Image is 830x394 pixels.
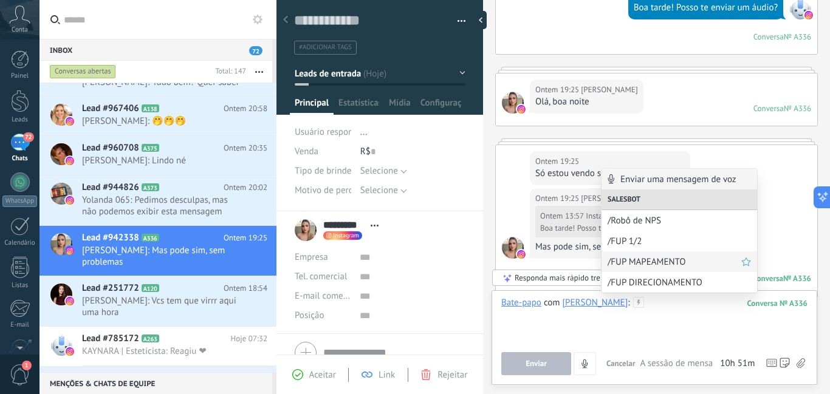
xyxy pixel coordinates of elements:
img: instagram.svg [66,157,74,165]
div: Listas [2,282,38,290]
span: 72 [249,46,262,55]
span: Selecione [360,185,398,196]
span: Posição [295,311,324,320]
span: #adicionar tags [299,43,352,52]
div: E-mail [2,321,38,329]
img: instagram.svg [66,347,74,356]
div: Ana Ribas [563,297,628,308]
span: Ontem 20:35 [224,142,267,154]
span: Lead #942338 [82,232,139,244]
div: Painel [2,72,38,80]
span: /FUP MAPEAMENTO [608,256,741,268]
div: 336 [747,298,808,308]
div: WhatsApp [2,195,37,207]
span: A373 [142,183,159,191]
span: : [628,297,629,309]
span: Mídia [389,97,411,115]
div: Enviar uma mensagem de voz [602,169,757,189]
div: Motivo de perda [295,181,351,200]
span: Lead #960708 [82,142,139,154]
div: Empresa [295,248,351,267]
div: Ontem 19:25 [535,84,581,96]
div: Ontem 13:57 [540,211,586,221]
div: R$ [360,142,465,161]
div: № A336 [783,273,811,284]
span: ... [360,126,368,138]
img: instagram.svg [517,105,526,114]
div: Inbox [39,39,272,61]
div: Conversa [753,273,783,284]
img: instagram.svg [804,11,813,19]
div: Total: 147 [210,66,246,78]
span: Ana Ribas [502,92,524,114]
span: Ontem 19:25 [224,232,267,244]
div: Boa tarde! Posso te enviar um áudio? [540,223,665,233]
span: /FUP 1/2 [608,236,751,247]
span: Rejeitar [437,369,467,381]
span: Lead #967406 [82,103,139,115]
span: Principal [295,97,329,115]
img: instagram.svg [66,117,74,126]
span: [PERSON_NAME]: Vcs tem que virrr aqui uma hora [82,295,244,318]
button: Selecione [360,161,407,181]
div: Posição [295,306,351,325]
div: № A336 [784,32,811,42]
span: Conta [12,26,28,34]
span: Configurações [420,97,461,115]
img: instagram.svg [66,246,74,255]
div: Leads [2,116,38,124]
span: /FUP DIRECIONAMENTO [608,277,751,288]
div: A sessão de mensagens termina em [640,358,755,370]
span: A336 [142,234,159,242]
span: Ontem 18:54 [224,282,267,294]
div: № A336 [784,103,811,114]
span: A138 [142,104,159,112]
a: Lead #785172 A263 Hoje 07:32 KAYNARA | Esteticista: Reagiu ❤ [39,327,276,365]
div: Olá, boa noite [535,96,638,108]
span: /Robô de NPS [608,215,751,226]
button: E-mail comercial [295,287,351,306]
button: Cancelar [602,352,640,375]
button: Tel. comercial [295,267,347,287]
span: Ana Ribas [581,192,637,205]
span: [PERSON_NAME]: Mas pode sim, sem problemas [82,245,244,268]
span: E-mail comercial [295,290,360,302]
span: Motivo de perda [295,186,358,195]
div: Menções & Chats de equipe [39,372,272,394]
span: Ana Ribas [502,237,524,259]
span: KAYNARA | Esteticista: Reagiu ❤ [82,345,244,357]
div: Mas pode sim, sem problemas [535,241,673,253]
span: Enviar [526,359,547,368]
div: Ontem 19:25 [535,155,581,168]
span: Lead #944826 [82,182,139,194]
span: Yolanda 065: Pedimos desculpas, mas não podemos exibir esta mensagem devido a restrições do Insta... [82,194,244,217]
span: A120 [142,284,159,292]
span: com [544,297,560,309]
div: Venda [295,142,351,161]
span: Selecione [360,165,398,177]
a: Lead #944826 A373 Ontem 20:02 Yolanda 065: Pedimos desculpas, mas não podemos exibir esta mensage... [39,175,276,225]
div: Conversa [753,103,784,114]
img: instagram.svg [66,196,74,205]
button: Enviar [501,352,571,375]
div: Chats [2,155,38,163]
img: instagram.svg [66,297,74,305]
div: Responda mais rápido treinando a IA assistente com sua fonte de dados [515,273,698,283]
a: Lead #967406 A138 Ontem 20:58 [PERSON_NAME]: 🤭🤭🤭 [39,97,276,135]
span: Tel. comercial [295,271,347,282]
span: Estatísticas [338,97,379,115]
div: Ontem 19:25 [535,192,581,205]
span: Ana Ribas [581,84,637,96]
span: A375 [142,144,159,152]
span: [PERSON_NAME]: 🤭🤭🤭 [82,115,244,127]
span: 72 [23,132,33,142]
a: Lead #960708 A375 Ontem 20:35 [PERSON_NAME]: Lindo né [39,136,276,175]
span: [PERSON_NAME]: Lindo né [82,155,244,166]
span: Cancelar [606,358,636,369]
span: Tipo de brinde [295,166,351,175]
span: Ontem 20:02 [224,182,267,194]
div: Salesbot [602,189,757,210]
div: Calendário [2,239,38,247]
div: ocultar [475,11,487,29]
span: Usuário responsável [295,126,373,138]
